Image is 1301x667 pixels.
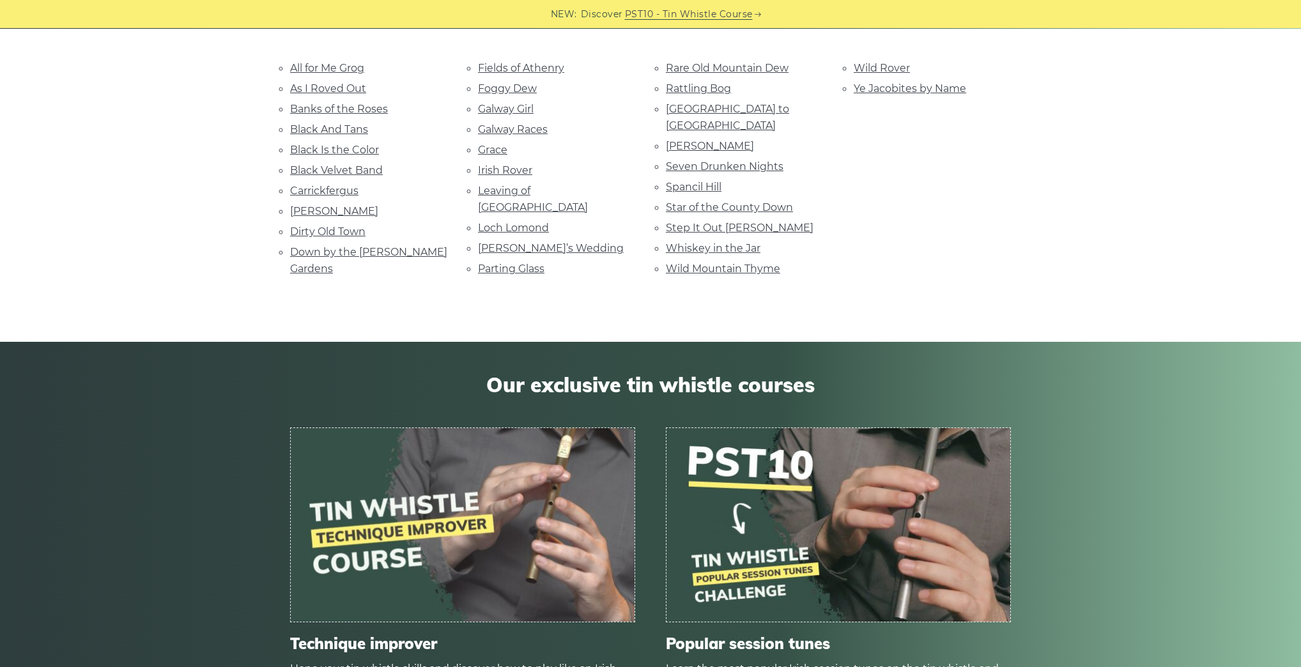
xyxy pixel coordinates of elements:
a: Foggy Dew [478,82,537,95]
a: Black And Tans [290,123,368,135]
a: Parting Glass [478,263,544,275]
a: Galway Girl [478,103,534,115]
a: Grace [478,144,507,156]
a: Rattling Bog [666,82,731,95]
a: Rare Old Mountain Dew [666,62,789,74]
span: Discover [581,7,623,22]
a: Star of the County Down [666,201,793,213]
a: Whiskey in the Jar [666,242,760,254]
a: [PERSON_NAME]’s Wedding [478,242,624,254]
a: Dirty Old Town [290,226,366,238]
a: Down by the [PERSON_NAME] Gardens [290,246,447,275]
span: Technique improver [290,634,635,653]
a: Black Velvet Band [290,164,383,176]
a: Spancil Hill [666,181,721,193]
a: Fields of Athenry [478,62,564,74]
a: Irish Rover [478,164,532,176]
a: Wild Rover [854,62,910,74]
a: Ye Jacobites by Name [854,82,966,95]
img: tin-whistle-course [291,428,635,622]
a: Banks of the Roses [290,103,388,115]
a: Carrickfergus [290,185,358,197]
span: NEW: [551,7,577,22]
a: As I Roved Out [290,82,366,95]
a: Galway Races [478,123,548,135]
a: [PERSON_NAME] [290,205,378,217]
a: PST10 - Tin Whistle Course [625,7,753,22]
a: All for Me Grog [290,62,364,74]
a: [PERSON_NAME] [666,140,754,152]
span: Popular session tunes [666,634,1011,653]
span: Our exclusive tin whistle courses [290,372,1011,397]
a: [GEOGRAPHIC_DATA] to [GEOGRAPHIC_DATA] [666,103,789,132]
a: Step It Out [PERSON_NAME] [666,222,813,234]
a: Seven Drunken Nights [666,160,783,172]
a: Black Is the Color [290,144,379,156]
a: Loch Lomond [478,222,549,234]
a: Wild Mountain Thyme [666,263,780,275]
a: Leaving of [GEOGRAPHIC_DATA] [478,185,588,213]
